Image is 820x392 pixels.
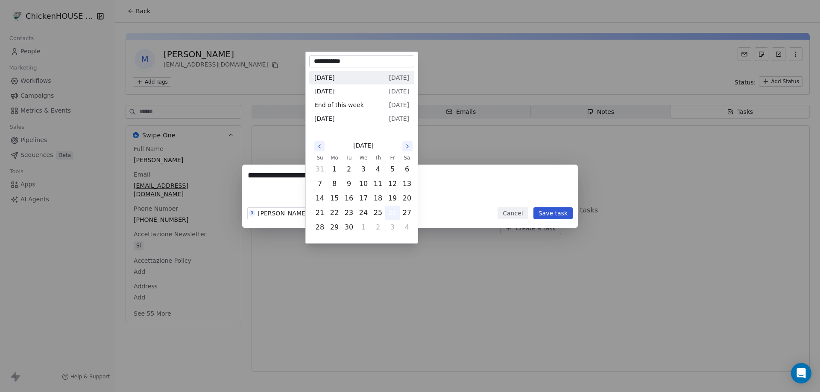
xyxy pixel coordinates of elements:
button: Wednesday, September 17th, 2025 [357,192,370,205]
span: [DATE] [389,114,409,123]
span: End of this week [314,101,364,109]
span: [DATE] [314,114,334,123]
span: [DATE] [314,73,334,82]
table: September 2025 [313,154,414,235]
th: Saturday [400,154,414,162]
button: Wednesday, September 3rd, 2025 [357,163,370,176]
button: Saturday, October 4th, 2025 [400,221,414,234]
button: Thursday, September 4th, 2025 [371,163,385,176]
button: Wednesday, October 1st, 2025 [357,221,370,234]
button: Monday, September 15th, 2025 [328,192,341,205]
span: [DATE] [353,141,373,150]
th: Wednesday [356,154,371,162]
button: Friday, September 5th, 2025 [386,163,399,176]
button: Friday, September 12th, 2025 [386,177,399,191]
span: [DATE] [314,87,334,96]
span: [DATE] [389,73,409,82]
button: Sunday, September 14th, 2025 [313,192,327,205]
th: Thursday [371,154,385,162]
button: Go to the Next Month [402,141,413,151]
span: [DATE] [389,87,409,96]
button: Tuesday, September 9th, 2025 [342,177,356,191]
button: Saturday, September 6th, 2025 [400,163,414,176]
button: Sunday, September 28th, 2025 [313,221,327,234]
th: Sunday [313,154,327,162]
button: Saturday, September 27th, 2025 [400,206,414,220]
button: Sunday, September 21st, 2025 [313,206,327,220]
button: Sunday, September 7th, 2025 [313,177,327,191]
button: Go to the Previous Month [314,141,325,151]
button: Tuesday, September 2nd, 2025 [342,163,356,176]
button: Friday, October 3rd, 2025 [386,221,399,234]
button: Tuesday, September 16th, 2025 [342,192,356,205]
button: Wednesday, September 24th, 2025 [357,206,370,220]
button: Monday, September 1st, 2025 [328,163,341,176]
button: Saturday, September 13th, 2025 [400,177,414,191]
button: Sunday, August 31st, 2025 [313,163,327,176]
button: Monday, September 22nd, 2025 [328,206,341,220]
button: Thursday, September 25th, 2025 [371,206,385,220]
button: Thursday, October 2nd, 2025 [371,221,385,234]
button: Wednesday, September 10th, 2025 [357,177,370,191]
button: Monday, September 8th, 2025 [328,177,341,191]
th: Friday [385,154,400,162]
button: Today, Friday, September 26th, 2025, selected [386,206,399,220]
button: Saturday, September 20th, 2025 [400,192,414,205]
button: Thursday, September 11th, 2025 [371,177,385,191]
span: [DATE] [389,101,409,109]
th: Monday [327,154,342,162]
button: Friday, September 19th, 2025 [386,192,399,205]
button: Monday, September 29th, 2025 [328,221,341,234]
th: Tuesday [342,154,356,162]
button: Thursday, September 18th, 2025 [371,192,385,205]
button: Tuesday, September 23rd, 2025 [342,206,356,220]
button: Tuesday, September 30th, 2025 [342,221,356,234]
